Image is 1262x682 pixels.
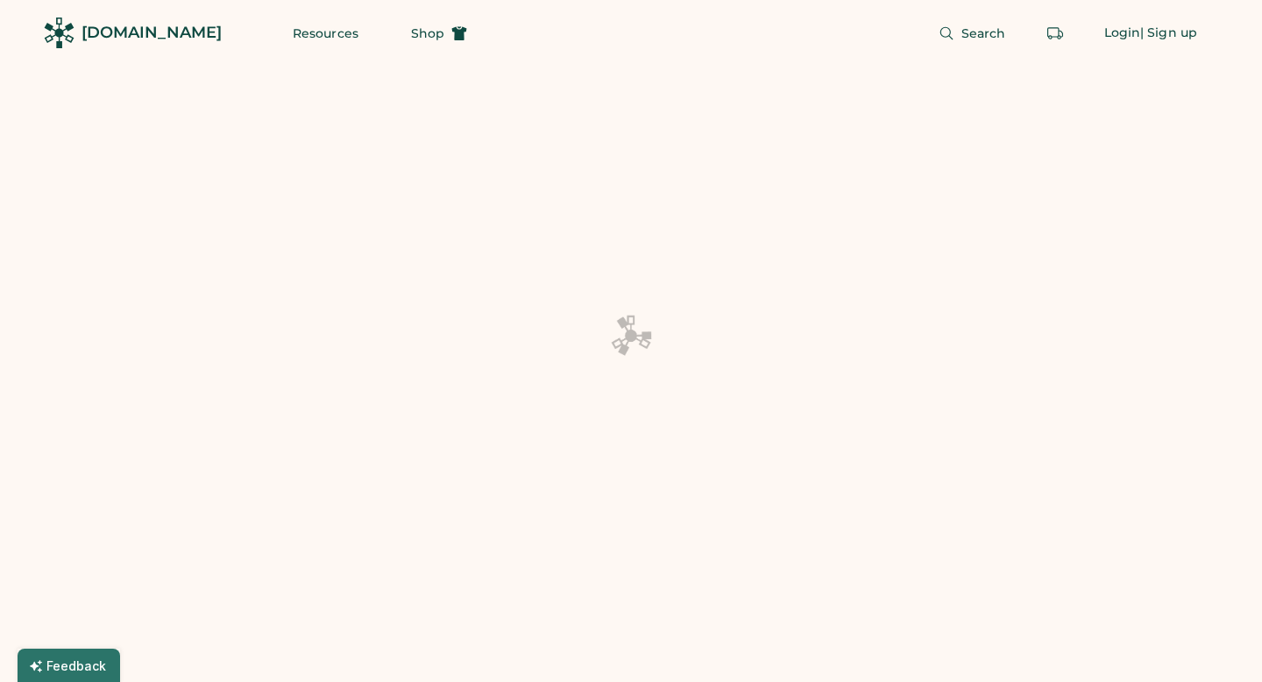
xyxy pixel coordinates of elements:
button: Resources [272,16,379,51]
span: Shop [411,27,444,39]
div: | Sign up [1140,25,1197,42]
button: Retrieve an order [1038,16,1073,51]
img: Rendered Logo - Screens [44,18,74,48]
button: Shop [390,16,488,51]
button: Search [918,16,1027,51]
span: Search [961,27,1006,39]
div: [DOMAIN_NAME] [82,22,222,44]
img: Platens-Black-Loader-Spin-rich%20black.webp [610,314,652,358]
div: Login [1104,25,1141,42]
